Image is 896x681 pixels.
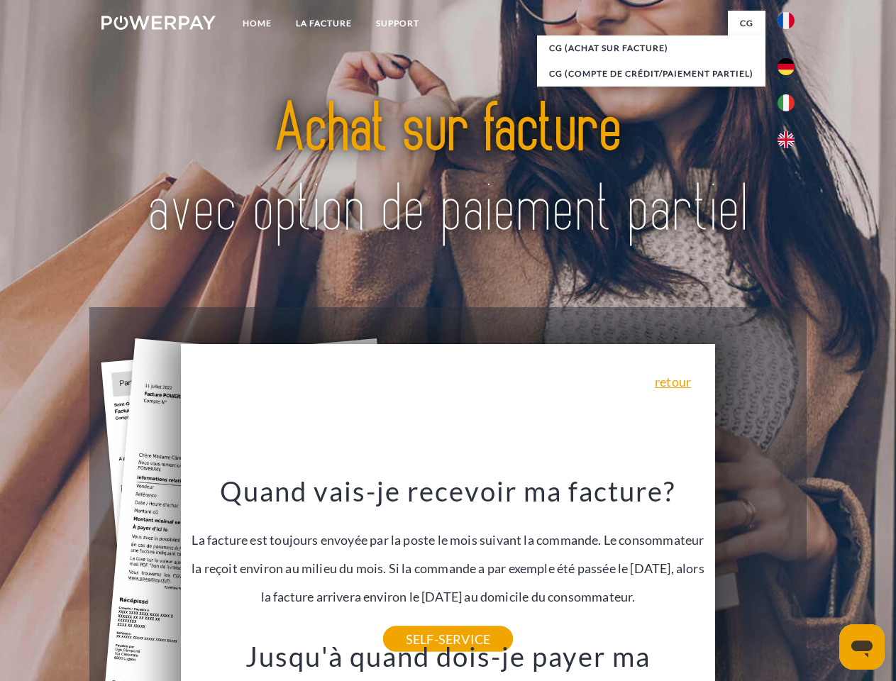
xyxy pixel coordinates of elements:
[778,58,795,75] img: de
[537,35,765,61] a: CG (achat sur facture)
[778,94,795,111] img: it
[778,12,795,29] img: fr
[383,626,513,652] a: SELF-SERVICE
[189,474,707,639] div: La facture est toujours envoyée par la poste le mois suivant la commande. Le consommateur la reço...
[655,375,691,388] a: retour
[284,11,364,36] a: LA FACTURE
[839,624,885,670] iframe: Bouton de lancement de la fenêtre de messagerie
[778,131,795,148] img: en
[101,16,216,30] img: logo-powerpay-white.svg
[537,61,765,87] a: CG (Compte de crédit/paiement partiel)
[135,68,761,272] img: title-powerpay_fr.svg
[364,11,431,36] a: Support
[728,11,765,36] a: CG
[231,11,284,36] a: Home
[189,474,707,508] h3: Quand vais-je recevoir ma facture?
